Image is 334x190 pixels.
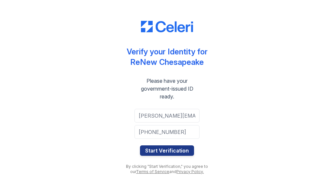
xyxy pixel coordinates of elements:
div: Verify your Identity for ReNew Chesapeake [127,47,208,67]
a: Terms of Service [136,169,169,174]
div: Please have your government-issued ID ready. [121,77,213,100]
input: Phone [134,125,200,139]
img: CE_Logo_Blue-a8612792a0a2168367f1c8372b55b34899dd931a85d93a1a3d3e32e68fde9ad4.png [141,21,193,33]
button: Start Verification [140,145,194,156]
a: Privacy Policy. [176,169,204,174]
div: By clicking "Start Verification," you agree to our and [121,164,213,174]
input: Email [134,109,200,123]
